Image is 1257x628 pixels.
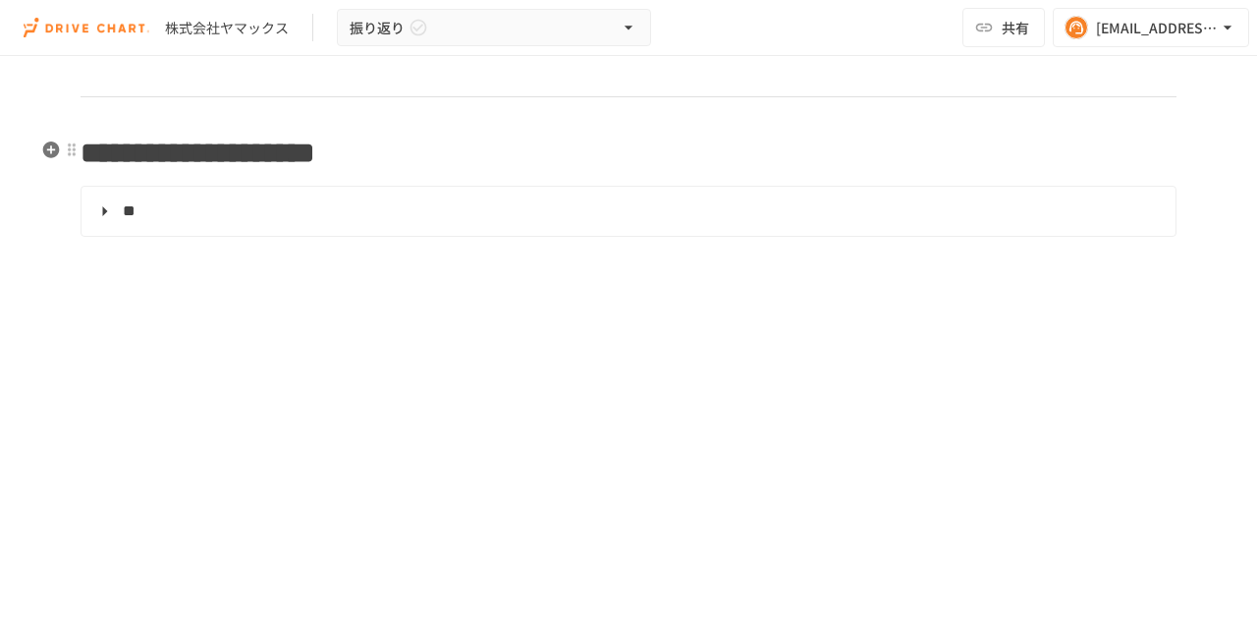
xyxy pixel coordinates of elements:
span: 共有 [1002,17,1029,38]
div: [EMAIL_ADDRESS][DOMAIN_NAME] [1096,16,1218,40]
button: 振り返り [337,9,651,47]
img: i9VDDS9JuLRLX3JIUyK59LcYp6Y9cayLPHs4hOxMB9W [24,12,149,43]
button: 共有 [962,8,1045,47]
button: [EMAIL_ADDRESS][DOMAIN_NAME] [1053,8,1249,47]
span: 振り返り [350,16,405,40]
div: 株式会社ヤマックス [165,18,289,38]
